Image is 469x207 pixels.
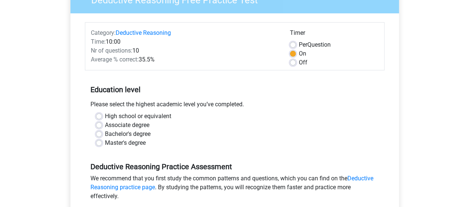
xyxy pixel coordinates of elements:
span: Nr of questions: [91,47,132,54]
div: 10:00 [85,37,284,46]
a: Deductive Reasoning [116,29,171,36]
label: Question [299,40,331,49]
h5: Education level [90,82,379,97]
div: 10 [85,46,284,55]
label: On [299,49,306,58]
label: Off [299,58,307,67]
label: Associate degree [105,121,149,130]
label: Master's degree [105,138,146,147]
label: Bachelor's degree [105,130,151,138]
label: High school or equivalent [105,112,171,121]
h5: Deductive Reasoning Practice Assessment [90,162,379,171]
span: Per [299,41,307,48]
div: We recommend that you first study the common patterns and questions, which you can find on the . ... [85,174,384,204]
span: Category: [91,29,116,36]
div: Timer [290,29,379,40]
span: Average % correct: [91,56,139,63]
div: Please select the highest academic level you’ve completed. [85,100,384,112]
span: Time: [91,38,106,45]
div: 35.5% [85,55,284,64]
